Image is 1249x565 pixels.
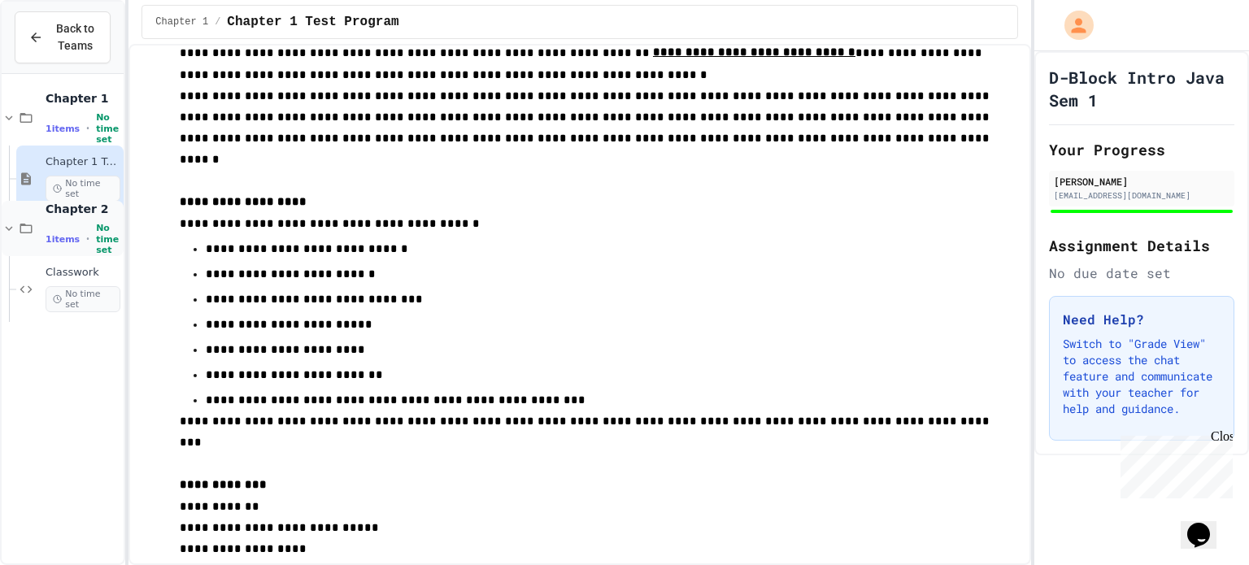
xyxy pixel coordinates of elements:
[86,122,89,135] span: •
[1114,429,1233,498] iframe: chat widget
[46,286,120,312] span: No time set
[46,202,120,216] span: Chapter 2
[46,266,120,280] span: Classwork
[96,223,120,255] span: No time set
[1181,500,1233,549] iframe: chat widget
[1049,66,1234,111] h1: D-Block Intro Java Sem 1
[1063,336,1221,417] p: Switch to "Grade View" to access the chat feature and communicate with your teacher for help and ...
[227,12,398,32] span: Chapter 1 Test Program
[1054,174,1229,189] div: [PERSON_NAME]
[46,124,80,134] span: 1 items
[1047,7,1098,44] div: My Account
[46,91,120,106] span: Chapter 1
[155,15,208,28] span: Chapter 1
[86,233,89,246] span: •
[1054,189,1229,202] div: [EMAIL_ADDRESS][DOMAIN_NAME]
[1049,263,1234,283] div: No due date set
[96,112,120,145] span: No time set
[1049,138,1234,161] h2: Your Progress
[46,176,120,202] span: No time set
[53,20,97,54] span: Back to Teams
[46,155,120,169] span: Chapter 1 Test Program
[1063,310,1221,329] h3: Need Help?
[7,7,112,103] div: Chat with us now!Close
[1049,234,1234,257] h2: Assignment Details
[215,15,220,28] span: /
[46,234,80,245] span: 1 items
[15,11,111,63] button: Back to Teams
